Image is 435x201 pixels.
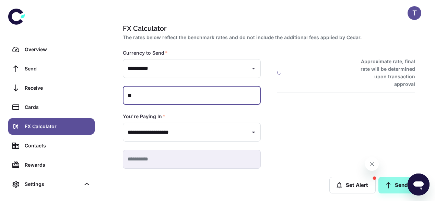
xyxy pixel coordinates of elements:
a: Send [378,177,415,193]
button: T [408,6,421,20]
button: Set Alert [329,177,376,193]
a: Overview [8,41,95,58]
h6: Approximate rate, final rate will be determined upon transaction approval [353,58,415,88]
div: Receive [25,84,91,92]
button: Open [249,127,258,137]
div: Settings [25,180,80,188]
iframe: Button to launch messaging window [408,174,430,196]
h1: FX Calculator [123,23,412,34]
div: Send [25,65,91,72]
div: FX Calculator [25,123,91,130]
label: You're Paying In [123,113,165,120]
a: FX Calculator [8,118,95,135]
div: Settings [8,176,95,192]
a: Cards [8,99,95,115]
iframe: Close message [365,157,379,171]
a: Receive [8,80,95,96]
div: Rewards [25,161,91,169]
div: Overview [25,46,91,53]
div: Contacts [25,142,91,149]
label: Currency to Send [123,49,168,56]
span: Hi. Need any help? [4,5,49,10]
a: Send [8,60,95,77]
a: Contacts [8,137,95,154]
button: Open [249,64,258,73]
div: Cards [25,103,91,111]
a: Rewards [8,157,95,173]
